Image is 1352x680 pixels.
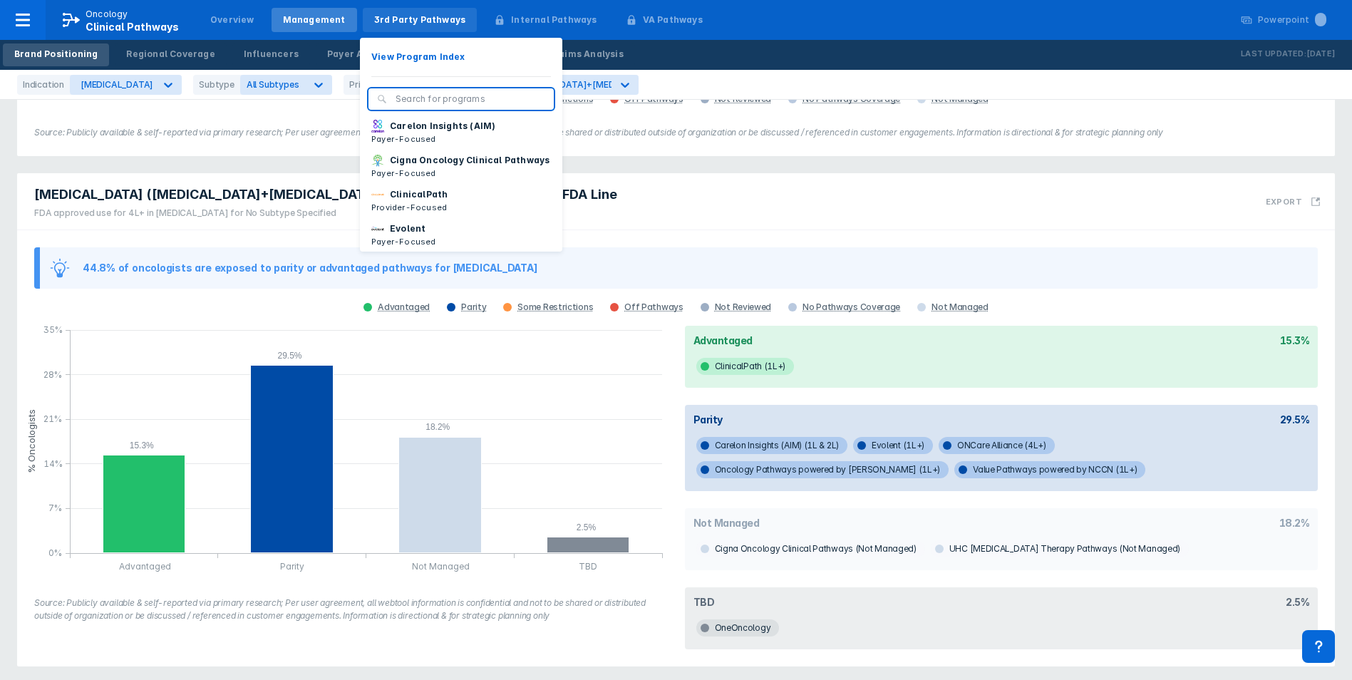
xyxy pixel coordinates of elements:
span: Evolent (1L+) [853,437,933,454]
img: carelon-insights.png [371,120,384,133]
p: Payer-Focused [371,133,495,145]
div: Regional Coverage [126,48,215,61]
span: OneOncology [696,619,780,637]
img: cigna-oncology-clinical-pathways.png [371,154,384,167]
div: No Pathways Coverage [803,302,900,313]
div: TBD [693,596,715,608]
tspan: 2.5% [577,522,597,532]
p: Oncology [86,8,128,21]
div: Management [283,14,346,26]
figcaption: Source: Publicly available & self-reported via primary research; Per user agreement, all webtool ... [34,126,1318,139]
div: Brand Positioning [14,48,98,61]
button: EvolentPayer-Focused [360,218,562,252]
tspan: 15.3% [130,441,154,450]
tspan: Advantaged [119,561,171,572]
div: VA Pathways [643,14,703,26]
a: Overview [199,8,266,32]
button: ClinicalPathProvider-Focused [360,184,562,218]
p: Provider-Focused [371,201,448,214]
div: Parity [693,413,723,426]
h3: Export [1266,197,1302,207]
button: Export [1257,179,1329,224]
button: View Program Index [360,46,562,68]
tspan: 21% [43,413,62,424]
a: Influencers [232,43,310,66]
span: Value Pathways powered by NCCN (1L+) [954,461,1145,478]
tspan: 29.5% [277,351,301,361]
span: Oncology Pathways powered by [PERSON_NAME] (1L+) [696,461,949,478]
a: Claims Analysis [538,43,635,66]
p: Carelon Insights (AIM) [390,120,495,133]
div: 29.5% [1280,413,1310,426]
span: All Subtypes [247,79,299,90]
div: Influencers [244,48,299,61]
div: Not Managed [693,517,760,529]
p: Payer-Focused [371,167,549,180]
div: Some Restrictions [517,302,593,313]
p: Last Updated: [1241,47,1306,61]
img: via-oncology.png [371,188,384,201]
div: Advantaged [378,302,430,313]
tspan: % Oncologists [26,410,37,474]
a: Regional Coverage [115,43,226,66]
tspan: 18.2% [425,422,450,432]
div: 2.5% [1286,596,1309,608]
p: ClinicalPath [390,188,448,201]
button: Carelon Insights (AIM)Payer-Focused [360,115,562,150]
div: Subtype [193,75,240,95]
p: Payer-Focused [371,235,436,248]
span: ONCare Alliance (4L+) [939,437,1055,454]
tspan: 14% [43,458,63,469]
a: Management [272,8,357,32]
tspan: Parity [280,561,304,572]
div: Not Managed [932,302,989,313]
span: ClinicalPath (1L+) [696,358,795,375]
figcaption: Source: Publicly available & self-reported via primary research; Per user agreement, all webtool ... [34,597,668,622]
div: 15.3% [1280,334,1310,346]
input: Search for programs [396,93,545,105]
div: Indication [17,75,70,95]
div: Payer Adoption [327,48,400,61]
span: [MEDICAL_DATA] ([MEDICAL_DATA]+[MEDICAL_DATA]-fihj): Relative Pathways vs FDA Line [34,186,617,203]
div: 18.2% [1279,517,1310,529]
div: Advantaged [693,334,753,346]
img: new-century-health.png [371,222,384,235]
div: Off Pathways [624,302,683,313]
tspan: TBD [579,561,597,572]
a: Payer Adoption [316,43,411,66]
a: 3rd Party Pathways [363,8,478,32]
p: Evolent [390,222,425,235]
div: Powerpoint [1258,14,1326,26]
div: FDA approved use for 4L+ in [MEDICAL_DATA] for No Subtype Specified [34,207,617,220]
div: Primary Regimen [344,75,425,95]
span: Clinical Pathways [86,21,179,33]
div: Overview [210,14,254,26]
div: Claims Analysis [549,48,624,61]
button: Cigna Oncology Clinical PathwaysPayer-Focused [360,150,562,184]
p: [DATE] [1306,47,1335,61]
tspan: 7% [48,503,62,513]
span: UHC [MEDICAL_DATA] Therapy Pathways (Not Managed) [931,540,1189,557]
div: 44.8% of oncologists are exposed to parity or advantaged pathways for [MEDICAL_DATA] [83,262,538,274]
tspan: Not Managed [412,561,470,572]
tspan: 0% [48,547,62,558]
div: Internal Pathways [511,14,597,26]
div: 3rd Party Pathways [374,14,466,26]
div: Not Reviewed [715,302,771,313]
g: column chart , with 1 column series, . Y-scale minimum value is 0 , maximum value is 0.35. X-scal... [26,317,676,588]
tspan: 35% [43,324,63,335]
a: Brand Positioning [3,43,109,66]
span: Carelon Insights (AIM) (1L & 2L) [696,437,847,454]
span: Cigna Oncology Clinical Pathways (Not Managed) [696,540,925,557]
tspan: 28% [43,369,62,380]
p: View Program Index [371,51,465,63]
div: [MEDICAL_DATA] [81,79,153,90]
div: Parity [461,302,486,313]
p: Cigna Oncology Clinical Pathways [390,154,549,167]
